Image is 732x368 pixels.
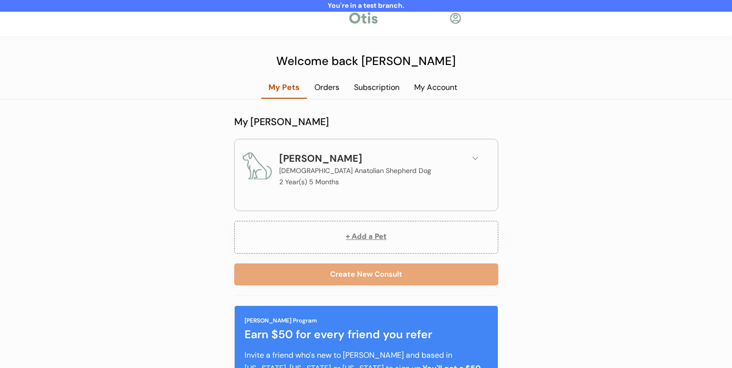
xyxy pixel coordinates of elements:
p: 2 Year(s) 5 Months [279,178,339,185]
div: My Pets [261,82,307,93]
div: [PERSON_NAME] Program [244,316,317,325]
div: My Account [407,82,465,93]
div: [DEMOGRAPHIC_DATA] Anatolian Shepherd Dog [279,166,431,176]
div: Earn $50 for every friend you refer [244,326,488,343]
button: + Add a Pet [234,221,498,254]
img: dog.png [243,151,272,180]
div: [PERSON_NAME] [279,151,362,166]
div: Welcome back [PERSON_NAME] [271,52,462,70]
div: Orders [307,82,347,93]
div: Subscription [347,82,407,93]
div: My [PERSON_NAME] [234,114,498,129]
button: Create New Consult [234,263,498,285]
